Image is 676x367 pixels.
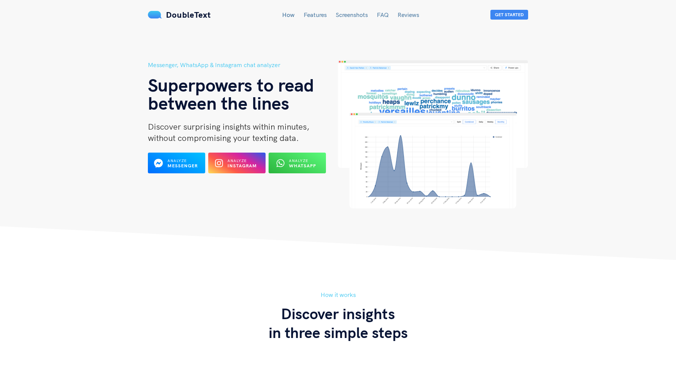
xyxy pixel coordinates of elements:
a: Analyze Messenger [148,162,205,169]
b: Messenger [167,163,198,168]
img: mS3x8y1f88AAAAABJRU5ErkJggg== [148,11,162,18]
button: Analyze Instagram [208,153,266,173]
button: Get Started [490,10,528,20]
span: without compromising your texting data. [148,133,299,143]
a: Analyze WhatsApp [269,162,326,169]
button: Analyze WhatsApp [269,153,326,173]
img: hero [338,60,528,208]
span: Analyze [227,158,247,163]
a: Features [304,11,327,18]
span: DoubleText [166,9,211,20]
span: between the lines [148,92,289,114]
a: Analyze Instagram [208,162,266,169]
a: FAQ [377,11,389,18]
b: Instagram [227,163,257,168]
a: Screenshots [336,11,368,18]
span: Analyze [167,158,187,163]
h5: How it works [148,290,528,300]
h3: Discover insights in three simple steps [148,304,528,342]
span: Superpowers to read [148,73,314,96]
a: How [282,11,295,18]
a: DoubleText [148,9,211,20]
b: WhatsApp [289,163,316,168]
button: Analyze Messenger [148,153,205,173]
span: Discover surprising insights within minutes, [148,121,309,132]
a: Reviews [398,11,419,18]
h5: Messenger, WhatsApp & Instagram chat analyzer [148,60,338,70]
span: Analyze [289,158,308,163]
